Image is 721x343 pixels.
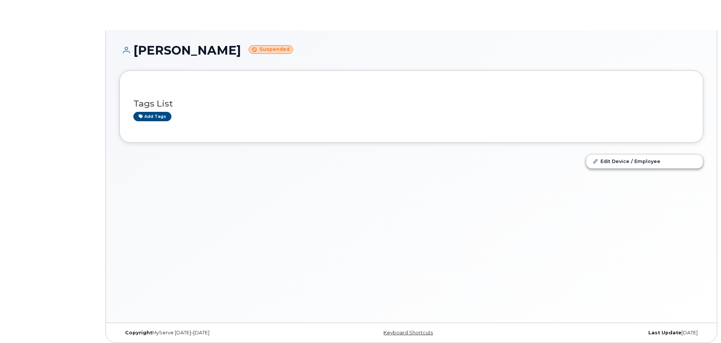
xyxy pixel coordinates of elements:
div: [DATE] [509,330,703,336]
strong: Copyright [125,330,152,335]
small: Suspended [249,45,293,54]
a: Add tags [133,112,171,121]
a: Keyboard Shortcuts [383,330,433,335]
div: MyServe [DATE]–[DATE] [119,330,314,336]
h1: [PERSON_NAME] [119,44,703,57]
h3: Tags List [133,99,689,108]
strong: Last Update [648,330,681,335]
a: Edit Device / Employee [586,154,703,168]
